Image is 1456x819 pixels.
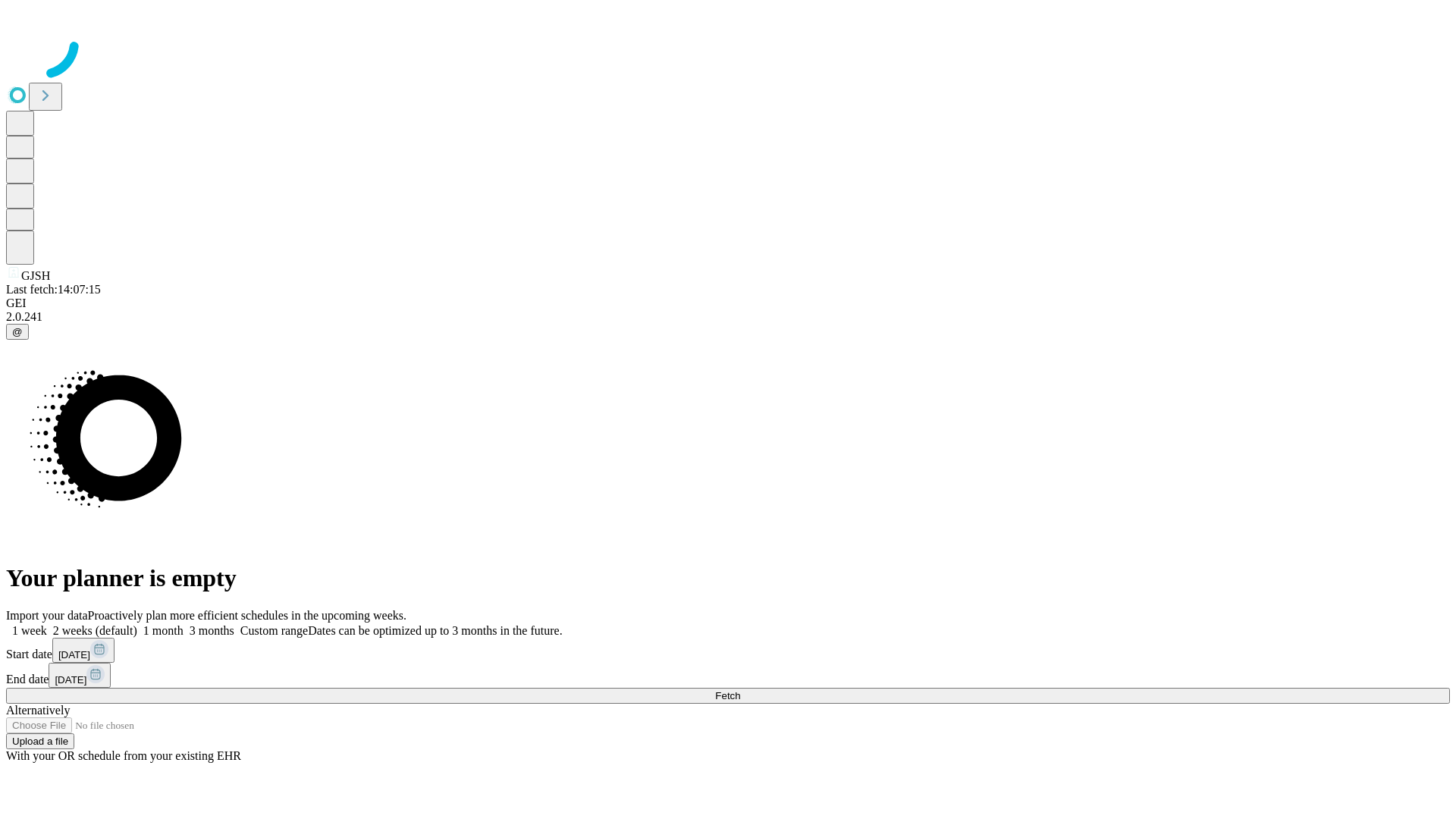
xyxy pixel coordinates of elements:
[6,564,1450,592] h1: Your planner is empty
[58,649,90,661] span: [DATE]
[190,624,234,637] span: 3 months
[6,609,88,622] span: Import your data
[6,310,1450,324] div: 2.0.241
[6,283,101,296] span: Last fetch: 14:07:15
[308,624,562,637] span: Dates can be optimized up to 3 months in the future.
[240,624,308,637] span: Custom range
[6,688,1450,704] button: Fetch
[6,704,70,717] span: Alternatively
[52,638,115,663] button: [DATE]
[12,624,47,637] span: 1 week
[21,269,50,282] span: GJSH
[6,663,1450,688] div: End date
[88,609,406,622] span: Proactively plan more efficient schedules in the upcoming weeks.
[12,326,23,337] span: @
[715,690,740,701] span: Fetch
[53,624,137,637] span: 2 weeks (default)
[6,324,29,340] button: @
[55,674,86,686] span: [DATE]
[6,749,241,762] span: With your OR schedule from your existing EHR
[6,638,1450,663] div: Start date
[6,733,74,749] button: Upload a file
[49,663,111,688] button: [DATE]
[6,297,1450,310] div: GEI
[143,624,184,637] span: 1 month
